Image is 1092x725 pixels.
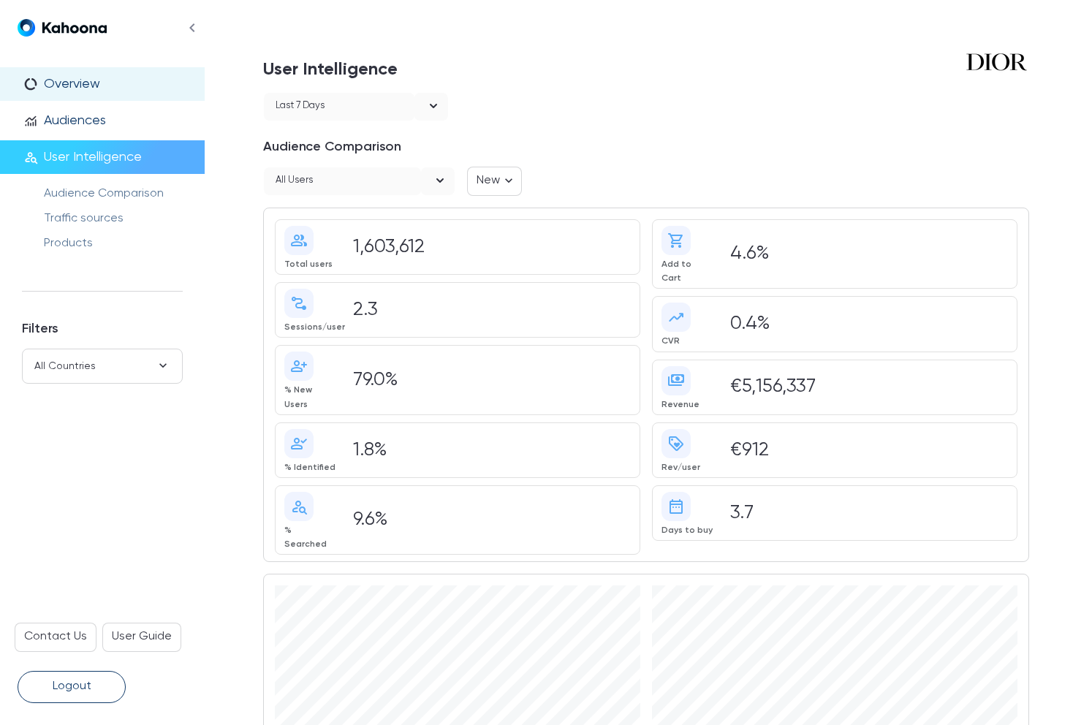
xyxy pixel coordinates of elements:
[284,492,314,521] span: person_search
[661,226,691,255] span: shopping_cart
[661,461,713,475] div: Rev/user
[724,379,1008,396] div: €5,156,337
[22,315,183,349] h3: Filters
[24,628,87,647] p: Contact Us
[661,303,691,332] span: trending_up
[661,366,691,395] span: payments
[18,113,222,129] a: monitoringAudiences
[284,384,335,411] div: % New Users
[284,352,314,381] span: person_add
[276,97,325,117] div: Last 7 days
[23,77,38,91] span: data_usage
[347,239,631,257] div: 1,603,612
[964,44,1029,80] img: 0
[467,167,522,196] button: New
[661,398,713,412] div: Revenue
[661,258,713,286] div: Add to Cart
[284,461,335,475] div: % Identified
[724,246,1008,263] div: 4.6%
[276,172,313,191] div: All users
[661,335,713,349] div: CVR
[284,321,335,335] div: Sessions/user
[34,358,96,374] p: All Countries
[477,172,500,191] p: New
[18,19,107,37] img: Logo
[724,441,1008,459] div: €912
[431,172,449,189] svg: open
[724,316,1008,333] div: 0.4%
[44,188,164,200] a: Audience Comparison
[414,172,415,188] input: Selected All users. Choose
[661,429,691,458] span: loyalty
[44,113,106,129] p: Audiences
[347,512,631,529] div: 9.6%
[15,623,96,652] a: Contact Us
[347,302,631,319] div: 2.3
[53,677,91,696] p: Logout
[44,238,93,249] a: Products
[18,671,126,703] button: Logout
[425,97,442,115] svg: open
[102,623,181,652] a: User Guide
[18,76,222,92] a: data_usageOverview
[661,492,691,521] span: date_range
[44,76,100,92] p: Overview
[284,258,335,272] div: Total users
[23,113,38,128] span: monitoring
[347,441,631,459] div: 1.8%
[407,97,409,113] input: Selected Last 7 days. Timeframe
[44,213,124,224] a: Traffic sources
[23,349,182,383] summary: All Countries
[284,524,335,552] div: % Searched
[284,226,314,255] span: group
[284,289,314,318] span: conversion_path
[44,149,142,165] p: User Intelligence
[23,150,38,164] span: person_search
[263,44,794,92] h1: User Intelligence
[263,133,487,167] h3: Audience Comparison
[284,429,314,458] span: person_check
[112,628,172,647] p: User Guide
[347,372,631,390] div: 79.0%
[724,505,1008,523] div: 3.7
[661,524,713,538] div: Days to buy
[18,149,222,165] a: person_searchUser Intelligence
